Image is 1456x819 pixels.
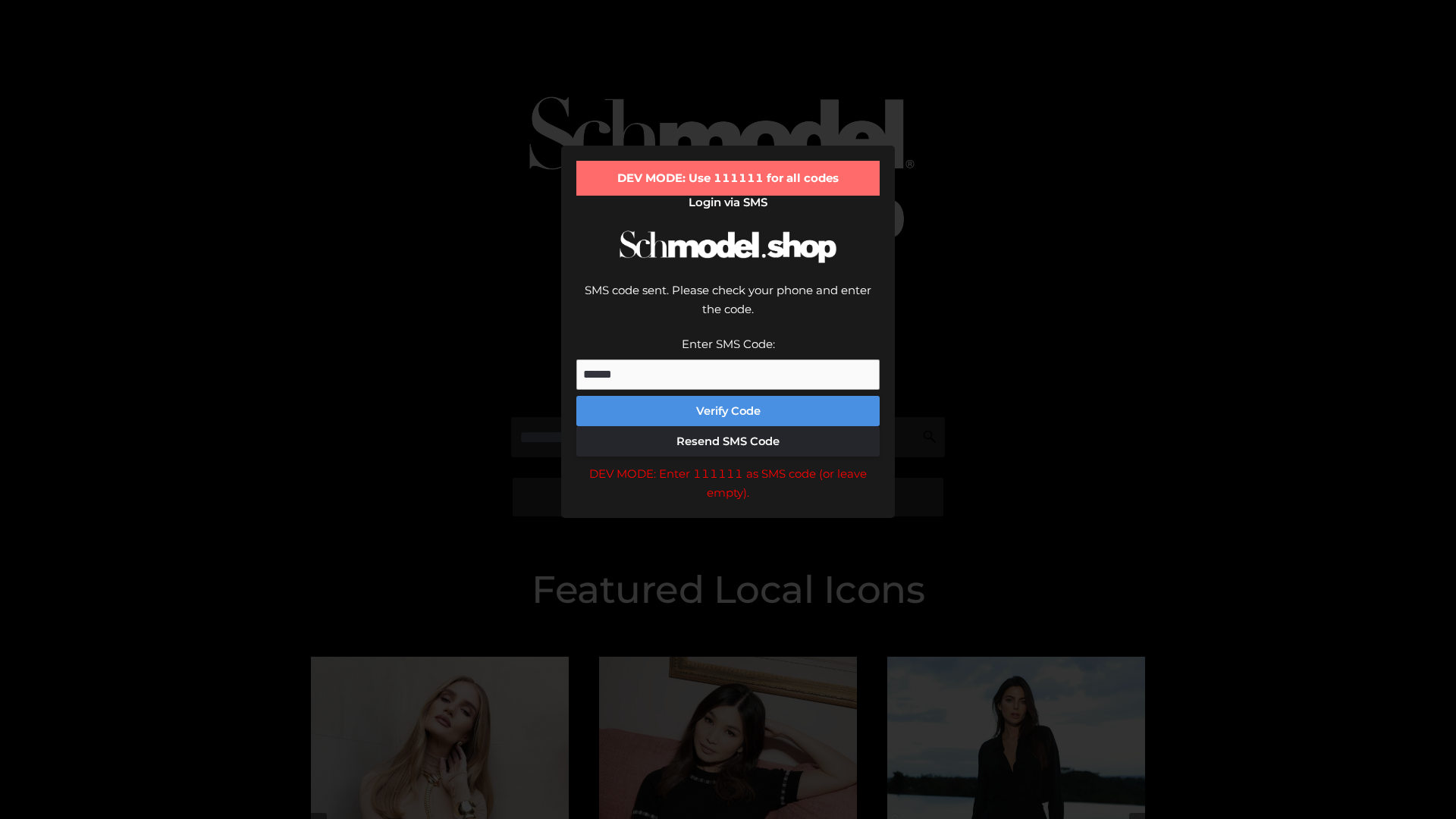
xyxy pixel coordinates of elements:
button: Verify Code [576,396,880,426]
h2: Login via SMS [576,196,880,209]
button: Resend SMS Code [576,426,880,457]
img: Schmodel Logo [614,217,842,277]
div: DEV MODE: Enter 111111 as SMS code (or leave empty). [576,464,880,503]
div: DEV MODE: Use 111111 for all codes [576,161,880,196]
div: SMS code sent. Please check your phone and enter the code. [576,281,880,334]
label: Enter SMS Code: [682,337,775,351]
